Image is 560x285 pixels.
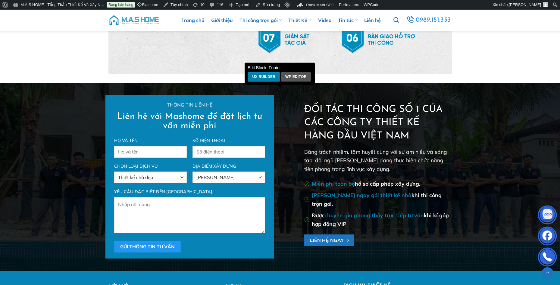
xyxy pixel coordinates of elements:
[538,207,556,225] img: Zalo
[114,163,186,170] label: Chọn loại dịch vụ
[192,163,265,170] label: Địa điểm xây dựng
[108,95,271,259] form: Form liên hệ
[304,105,443,141] span: Đối tác thi công số 1 của các công ty thiết kế hàng đầu Việt Nam
[306,3,334,7] span: Rank Math SEO
[324,212,424,218] strong: chuyên gia phong thủy trực tiếp tư vấn
[114,112,265,131] h2: Liên hệ với Mashome để đặt lịch tư vấn miễn phí
[211,10,233,31] a: Giới thiệu
[312,180,420,187] span: hồ sơ cấp phép xây dựng.
[107,2,135,8] a: Đang bán hàng
[312,212,449,227] span: Được khi kí góp hợp đồng VIP
[338,10,358,31] a: Tin tức
[405,15,452,26] a: 0989.151.333
[114,188,265,195] label: Yêu cầu đặc biệt đến [GEOGRAPHIC_DATA]
[542,267,553,279] a: Lên đầu trang
[304,148,447,172] span: Bằng trách nhiệm, tâm huyết cùng với sự am hiểu và sáng tạo, đội ngũ [PERSON_NAME] đang thực hiện...
[114,146,186,158] input: Họ và tên
[364,10,381,31] a: Liên hệ
[239,10,282,31] a: Thi công trọn gói
[192,137,265,144] label: Số điện thoại
[318,10,331,31] a: Video
[312,192,411,198] strong: [PERSON_NAME] ngay gói thiết kế nhà
[304,234,355,246] a: Liên hệ ngay
[538,228,556,246] img: Facebook
[245,63,314,84] div: Edit Block: Footer
[310,237,344,244] span: Liên hệ ngay
[114,137,186,144] label: Họ và tên
[181,10,205,31] a: Trang chủ
[114,101,265,109] p: Thông tin liên hệ
[312,180,355,187] strong: Miễn phí toàn bộ
[288,10,311,31] a: Thiết Kế
[416,15,451,25] span: 0989.151.333
[192,146,265,158] input: Số điện thoại
[393,14,399,26] a: Tìm kiếm
[108,11,160,29] img: M.A.S HOME – Tổng Thầu Thiết Kế Và Xây Nhà Trọn Gói
[248,72,280,82] a: UX Builder
[509,2,541,7] span: [PERSON_NAME]
[281,72,311,82] a: WP Editor
[538,249,556,267] img: Phone
[312,192,442,207] span: khi thi công trọn gói.
[114,241,180,252] input: Gửi thông tin tư vấn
